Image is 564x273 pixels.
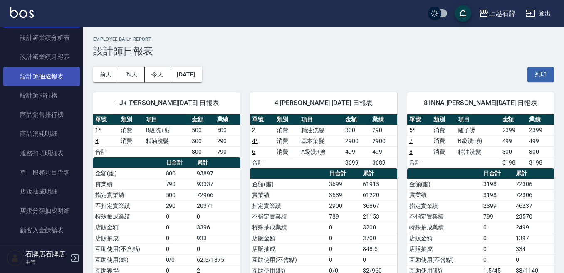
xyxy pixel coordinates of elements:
th: 日合計 [164,157,195,168]
td: 2499 [514,222,554,233]
td: 790 [164,179,195,189]
th: 項目 [456,114,500,125]
td: 799 [481,211,514,222]
td: 互助使用(不含點) [250,254,327,265]
a: 2 [252,127,255,133]
table: a dense table [407,114,554,168]
td: 72306 [514,189,554,200]
td: 499 [370,146,397,157]
td: 金額(虛) [250,179,327,189]
th: 累計 [195,157,240,168]
a: 7 [409,138,413,144]
td: 店販金額 [407,233,481,243]
img: Logo [10,7,34,18]
td: 2399 [527,125,554,135]
th: 累計 [514,168,554,179]
td: 46237 [514,200,554,211]
td: 互助使用(不含點) [407,254,481,265]
th: 項目 [299,114,343,125]
td: 0 [327,222,361,233]
button: 上越石牌 [475,5,519,22]
button: 前天 [93,67,119,82]
h3: 設計師日報表 [93,45,554,57]
td: 300 [527,146,554,157]
td: 800 [164,168,195,179]
td: 0 [481,222,514,233]
td: 0 [361,254,397,265]
td: 3689 [370,157,397,168]
td: 72306 [514,179,554,189]
td: 290 [370,125,397,135]
td: 3198 [481,179,514,189]
a: 店販分類抽成明細 [3,201,80,220]
td: 3396 [195,222,240,233]
td: 消費 [119,135,144,146]
td: 不指定實業績 [250,211,327,222]
th: 業績 [370,114,397,125]
td: 61220 [361,189,397,200]
th: 金額 [190,114,215,125]
td: 0 [164,222,195,233]
th: 業績 [215,114,240,125]
th: 單號 [93,114,119,125]
td: 店販金額 [93,222,164,233]
td: 基本染髮 [299,135,343,146]
th: 業績 [527,114,554,125]
a: 顧客卡券餘額表 [3,240,80,259]
td: 離子燙 [456,125,500,135]
td: 21153 [361,211,397,222]
td: 290 [164,200,195,211]
h5: 石牌店石牌店 [25,250,68,258]
a: 店販抽成明細 [3,182,80,201]
td: 0 [481,243,514,254]
td: 消費 [275,135,299,146]
td: 2399 [481,200,514,211]
td: 2399 [500,125,527,135]
td: 0 [164,243,195,254]
th: 日合計 [481,168,514,179]
td: 72966 [195,189,240,200]
td: 特殊抽成業績 [250,222,327,233]
td: 消費 [275,146,299,157]
div: 上越石牌 [489,8,515,19]
td: 店販抽成 [250,243,327,254]
th: 累計 [361,168,397,179]
a: 服務扣項明細表 [3,144,80,163]
th: 項目 [144,114,190,125]
button: 列印 [527,67,554,82]
td: 店販抽成 [93,233,164,243]
td: 金額(虛) [93,168,164,179]
td: 合計 [407,157,432,168]
td: 3689 [327,189,361,200]
p: 主管 [25,258,68,266]
a: 3 [95,138,99,144]
td: 消費 [431,146,456,157]
td: 0 [481,233,514,243]
td: 特殊抽成業績 [407,222,481,233]
td: 790 [215,146,240,157]
td: 2900 [343,135,370,146]
td: 300 [343,125,370,135]
td: B級洗+剪 [144,125,190,135]
td: 3700 [361,233,397,243]
td: 指定實業績 [407,200,481,211]
th: 金額 [343,114,370,125]
th: 類別 [119,114,144,125]
td: 0 [481,254,514,265]
button: [DATE] [170,67,202,82]
img: Person [7,250,23,266]
td: 3200 [361,222,397,233]
td: 499 [500,135,527,146]
td: 合計 [250,157,275,168]
td: 0 [327,233,361,243]
td: A級洗+剪 [299,146,343,157]
td: 93897 [195,168,240,179]
td: 20371 [195,200,240,211]
td: 實業績 [250,189,327,200]
td: 290 [215,135,240,146]
td: 互助使用(不含點) [93,243,164,254]
td: 消費 [431,125,456,135]
button: 昨天 [119,67,145,82]
td: 特殊抽成業績 [93,211,164,222]
td: 消費 [431,135,456,146]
